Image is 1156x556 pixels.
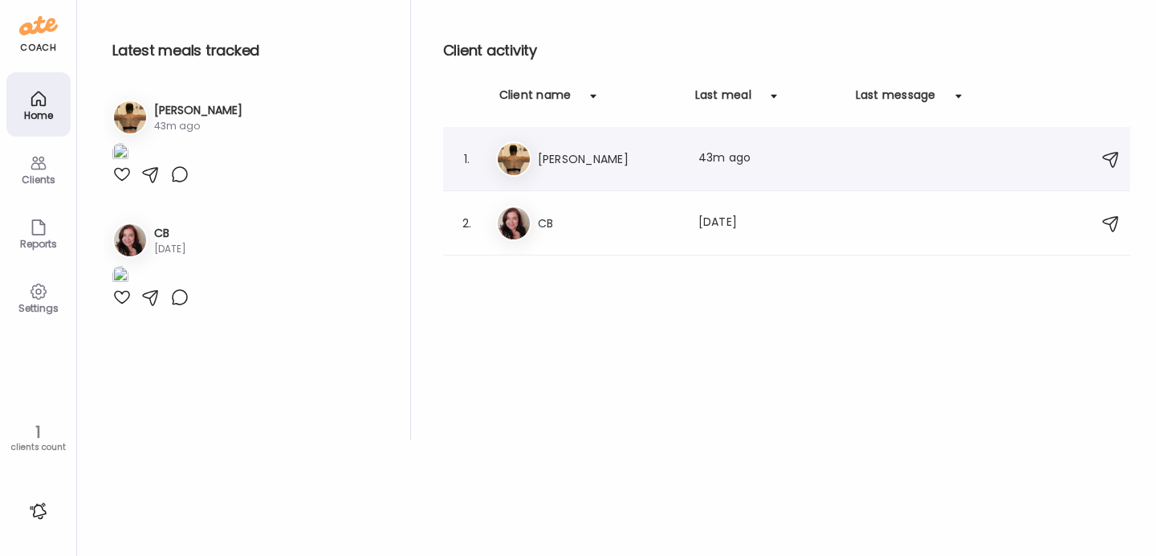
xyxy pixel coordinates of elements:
[112,39,385,63] h2: Latest meals tracked
[10,174,67,185] div: Clients
[538,214,679,233] h3: CB
[112,143,128,165] img: images%2F3lAkkb1znoOkAkT83XzKP6UEHRI3%2FFOZEUPMMUfsVDmSQU6J9%2Fuhk9z7giK2y7PJTR883a_1080
[498,207,530,239] img: avatars%2FW73ccd4HRaeAdp0c0wk3mzSksfR2
[499,87,572,112] div: Client name
[6,442,71,453] div: clients count
[19,13,58,39] img: ate
[154,225,186,242] h3: CB
[114,101,146,133] img: avatars%2F3lAkkb1znoOkAkT83XzKP6UEHRI3
[443,39,1130,63] h2: Client activity
[154,242,186,256] div: [DATE]
[698,149,840,169] div: 43m ago
[498,143,530,175] img: avatars%2F3lAkkb1znoOkAkT83XzKP6UEHRI3
[10,110,67,121] div: Home
[695,87,751,112] div: Last meal
[112,266,128,288] img: images%2FW73ccd4HRaeAdp0c0wk3mzSksfR2%2FYZel6MQZYH9mwcXbh5ZK%2FfgLzJFP6CfqPWHf5PkIt_1080
[458,149,477,169] div: 1.
[698,214,840,233] div: [DATE]
[20,41,56,55] div: coach
[154,119,242,133] div: 43m ago
[10,239,67,249] div: Reports
[856,87,936,112] div: Last message
[10,303,67,313] div: Settings
[154,102,242,119] h3: [PERSON_NAME]
[538,149,679,169] h3: [PERSON_NAME]
[6,423,71,442] div: 1
[114,224,146,256] img: avatars%2FW73ccd4HRaeAdp0c0wk3mzSksfR2
[458,214,477,233] div: 2.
